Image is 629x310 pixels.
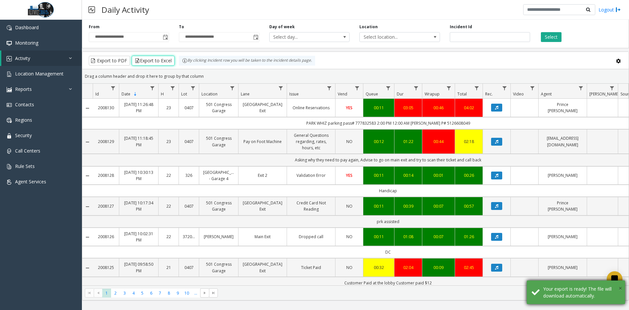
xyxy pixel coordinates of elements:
[123,200,154,212] a: [DATE] 10:17:34 PM
[543,234,583,240] a: [PERSON_NAME]
[339,138,359,145] a: NO
[289,91,299,97] span: Issue
[459,234,479,240] div: 01:26
[97,105,115,111] a: 2008130
[7,133,12,138] img: 'icon'
[425,91,440,97] span: Wrapup
[7,118,12,123] img: 'icon'
[111,289,120,298] span: Page 2
[15,178,46,185] span: Agent Services
[608,84,617,93] a: Parker Filter Menu
[242,172,283,178] a: Exit 2
[120,289,129,298] span: Page 3
[412,84,421,93] a: Dur Filter Menu
[183,172,195,178] a: 326
[397,91,404,97] span: Dur
[513,91,524,97] span: Video
[398,172,418,178] a: 00:14
[543,172,583,178] a: [PERSON_NAME]
[162,172,175,178] a: 22
[242,101,283,114] a: [GEOGRAPHIC_DATA] Exit
[360,32,424,42] span: Select location...
[162,234,175,240] a: 22
[211,290,216,296] span: Go to the last page
[457,91,467,97] span: Total
[346,105,353,111] span: YES
[426,172,451,178] a: 00:01
[426,138,451,145] a: 00:44
[543,285,620,299] div: Your export is ready! The file will download automatically.
[162,138,175,145] a: 23
[367,234,390,240] a: 00:11
[189,84,198,93] a: Lot Filter Menu
[7,179,12,185] img: 'icon'
[426,264,451,271] a: 00:09
[15,55,30,61] span: Activity
[398,138,418,145] div: 01:22
[7,102,12,108] img: 'icon'
[543,264,583,271] a: [PERSON_NAME]
[98,2,152,18] h3: Daily Activity
[203,234,234,240] a: [PERSON_NAME]
[541,91,552,97] span: Agent
[200,288,209,298] span: Go to the next page
[161,91,164,97] span: H
[201,91,218,97] span: Location
[123,169,154,182] a: [DATE] 10:30:13 PM
[339,105,359,111] a: YES
[325,84,334,93] a: Issue Filter Menu
[367,172,390,178] a: 00:11
[182,58,187,63] img: infoIcon.svg
[398,264,418,271] a: 02:04
[133,92,138,97] span: Sortable
[123,231,154,243] a: [DATE] 10:02:31 PM
[398,105,418,111] a: 03:05
[398,203,418,209] div: 00:39
[459,264,479,271] div: 02:45
[15,86,32,92] span: Reports
[270,32,334,42] span: Select day...
[123,101,154,114] a: [DATE] 11:26:48 PM
[183,138,195,145] a: 0407
[459,138,479,145] a: 02:18
[346,139,353,144] span: NO
[95,91,99,97] span: Id
[339,234,359,240] a: NO
[164,289,173,298] span: Page 8
[82,173,93,178] a: Collapse Details
[97,264,115,271] a: 2008125
[291,264,331,271] a: Ticket Paid
[147,289,156,298] span: Page 6
[346,265,353,270] span: NO
[102,289,111,298] span: Page 1
[162,105,175,111] a: 23
[366,91,378,97] span: Queue
[485,91,493,97] span: Rec.
[339,172,359,178] a: YES
[346,173,353,178] span: YES
[367,203,390,209] a: 00:11
[89,56,130,66] button: Export to PDF
[15,148,40,154] span: Call Centers
[426,203,451,209] a: 00:07
[450,24,472,30] label: Incident Id
[15,132,32,138] span: Security
[82,139,93,145] a: Collapse Details
[7,164,12,169] img: 'icon'
[162,264,175,271] a: 21
[367,138,390,145] a: 00:12
[528,84,537,93] a: Video Filter Menu
[168,84,177,93] a: H Filter Menu
[577,84,585,93] a: Agent Filter Menu
[367,105,390,111] a: 00:11
[182,289,191,298] span: Page 10
[459,203,479,209] div: 00:57
[202,290,207,296] span: Go to the next page
[459,105,479,111] div: 04:02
